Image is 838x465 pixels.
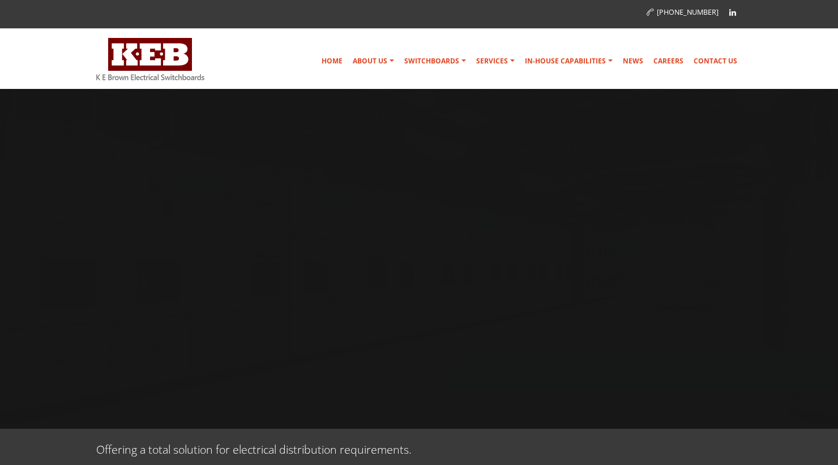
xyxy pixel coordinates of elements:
[348,50,399,72] a: About Us
[520,50,617,72] a: In-house Capabilities
[689,50,742,72] a: Contact Us
[96,440,412,457] p: Offering a total solution for electrical distribution requirements.
[647,7,719,17] a: [PHONE_NUMBER]
[649,50,688,72] a: Careers
[400,50,471,72] a: Switchboards
[618,50,648,72] a: News
[724,4,741,21] a: Linkedin
[317,50,347,72] a: Home
[472,50,519,72] a: Services
[96,38,204,80] img: K E Brown Electrical Switchboards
